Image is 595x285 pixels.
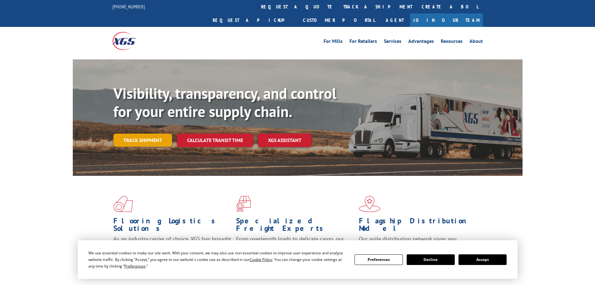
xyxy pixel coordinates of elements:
[88,250,347,269] div: We use essential cookies to make our site work. With your consent, we may also use non-essential ...
[469,39,483,46] a: About
[410,13,483,27] a: Join Our Team
[113,134,172,147] a: Track shipment
[258,134,311,147] a: XGS ASSISTANT
[384,39,401,46] a: Services
[250,257,272,262] span: Cookie Policy
[355,254,403,265] button: Preferences
[359,217,477,235] h1: Flagship Distribution Model
[236,217,354,235] h1: Specialized Freight Experts
[324,39,343,46] a: For Mills
[113,217,231,235] h1: Flooring Logistics Solutions
[359,235,474,250] span: Our agile distribution network gives you nationwide inventory management on demand.
[350,39,377,46] a: For Retailers
[441,39,463,46] a: Resources
[112,3,145,10] a: [PHONE_NUMBER]
[408,39,434,46] a: Advantages
[236,196,251,212] img: xgs-icon-focused-on-flooring-red
[124,263,146,269] span: Preferences
[359,196,380,212] img: xgs-icon-flagship-distribution-model-red
[113,196,133,212] img: xgs-icon-total-supply-chain-intelligence-red
[407,254,455,265] button: Decline
[78,240,518,279] div: Cookie Consent Prompt
[113,235,231,257] span: As an industry carrier of choice, XGS has brought innovation and dedication to flooring logistics...
[459,254,507,265] button: Accept
[113,84,336,121] b: Visibility, transparency, and control for your entire supply chain.
[208,13,298,27] a: Request a pickup
[177,134,253,147] a: Calculate transit time
[236,235,354,263] p: From overlength loads to delicate cargo, our experienced staff knows the best way to move your fr...
[298,13,379,27] a: Customer Portal
[379,13,410,27] a: Agent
